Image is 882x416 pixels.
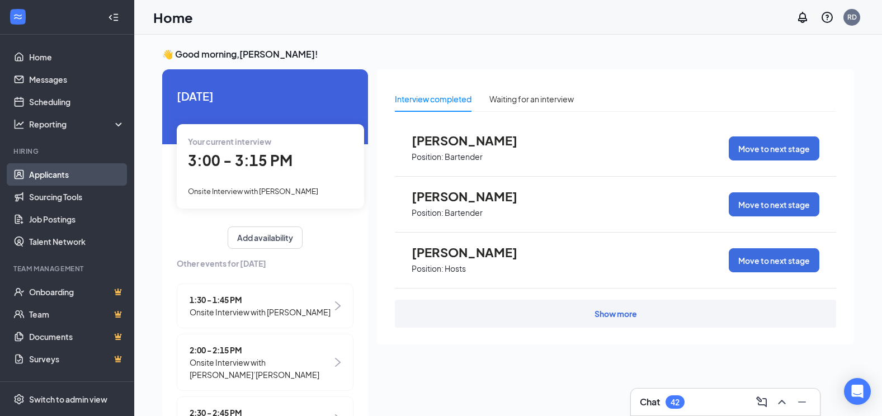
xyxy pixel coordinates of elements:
button: Add availability [228,226,303,249]
span: [PERSON_NAME] [412,245,535,259]
a: OnboardingCrown [29,281,125,303]
button: ComposeMessage [753,393,771,411]
a: Home [29,46,125,68]
button: ChevronUp [773,393,791,411]
svg: WorkstreamLogo [12,11,23,22]
h3: 👋 Good morning, [PERSON_NAME] ! [162,48,854,60]
a: Scheduling [29,91,125,113]
p: Bartender [445,207,483,218]
div: Reporting [29,119,125,130]
button: Move to next stage [729,192,819,216]
svg: Notifications [796,11,809,24]
button: Minimize [793,393,811,411]
a: Sourcing Tools [29,186,125,208]
span: Your current interview [188,136,271,146]
button: Move to next stage [729,136,819,160]
a: TeamCrown [29,303,125,325]
span: Onsite Interview with [PERSON_NAME] [188,187,318,196]
div: Switch to admin view [29,394,107,405]
span: 2:00 - 2:15 PM [190,344,332,356]
a: Job Postings [29,208,125,230]
span: Onsite Interview with [PERSON_NAME] [190,306,331,318]
p: Position: [412,152,444,162]
h1: Home [153,8,193,27]
p: Hosts [445,263,466,274]
svg: QuestionInfo [820,11,834,24]
button: Move to next stage [729,248,819,272]
p: Bartender [445,152,483,162]
svg: Collapse [108,12,119,23]
span: Other events for [DATE] [177,257,353,270]
div: Waiting for an interview [489,93,574,105]
div: 42 [671,398,680,407]
a: Applicants [29,163,125,186]
p: Position: [412,263,444,274]
span: [PERSON_NAME] [412,133,535,148]
div: Show more [595,308,637,319]
svg: ChevronUp [775,395,789,409]
a: SurveysCrown [29,348,125,370]
div: Team Management [13,264,122,273]
span: 1:30 - 1:45 PM [190,294,331,306]
a: DocumentsCrown [29,325,125,348]
p: Position: [412,207,444,218]
svg: Settings [13,394,25,405]
span: Onsite Interview with [PERSON_NAME]’[PERSON_NAME] [190,356,332,381]
svg: ComposeMessage [755,395,768,409]
span: [PERSON_NAME] [412,189,535,204]
svg: Minimize [795,395,809,409]
span: [DATE] [177,87,353,105]
svg: Analysis [13,119,25,130]
a: Talent Network [29,230,125,253]
h3: Chat [640,396,660,408]
div: Open Intercom Messenger [844,378,871,405]
div: RD [847,12,857,22]
div: Hiring [13,146,122,156]
span: 3:00 - 3:15 PM [188,151,293,169]
div: Interview completed [395,93,471,105]
a: Messages [29,68,125,91]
